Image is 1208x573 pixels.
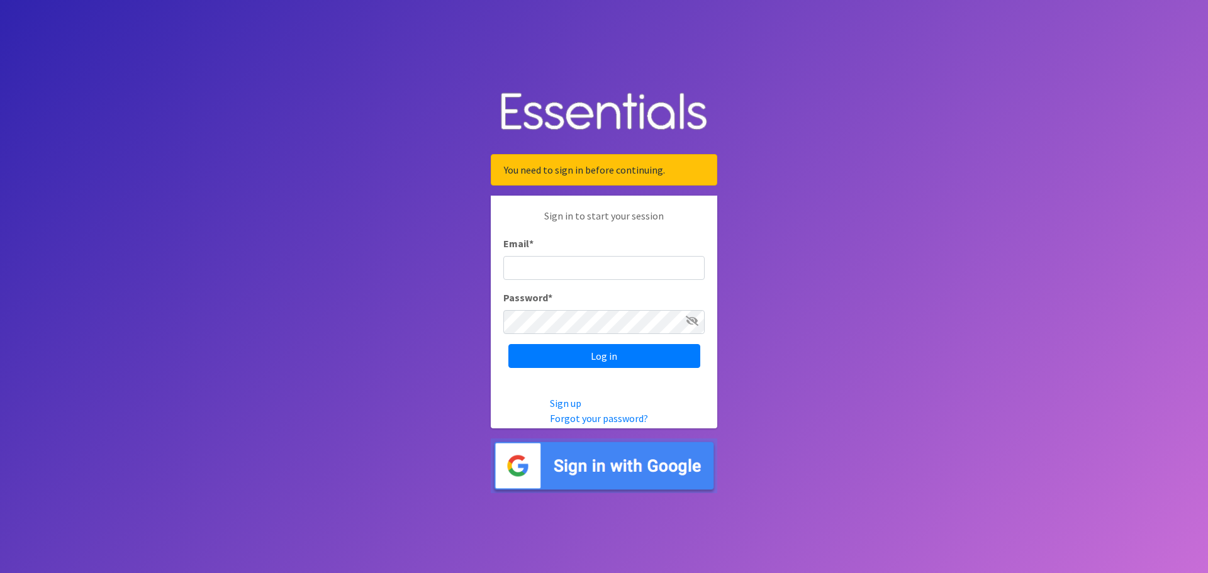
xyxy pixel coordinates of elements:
label: Password [503,290,552,305]
input: Log in [508,344,700,368]
img: Human Essentials [491,80,717,145]
p: Sign in to start your session [503,208,705,236]
a: Sign up [550,397,581,409]
a: Forgot your password? [550,412,648,425]
label: Email [503,236,534,251]
img: Sign in with Google [491,438,717,493]
abbr: required [529,237,534,250]
div: You need to sign in before continuing. [491,154,717,186]
abbr: required [548,291,552,304]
